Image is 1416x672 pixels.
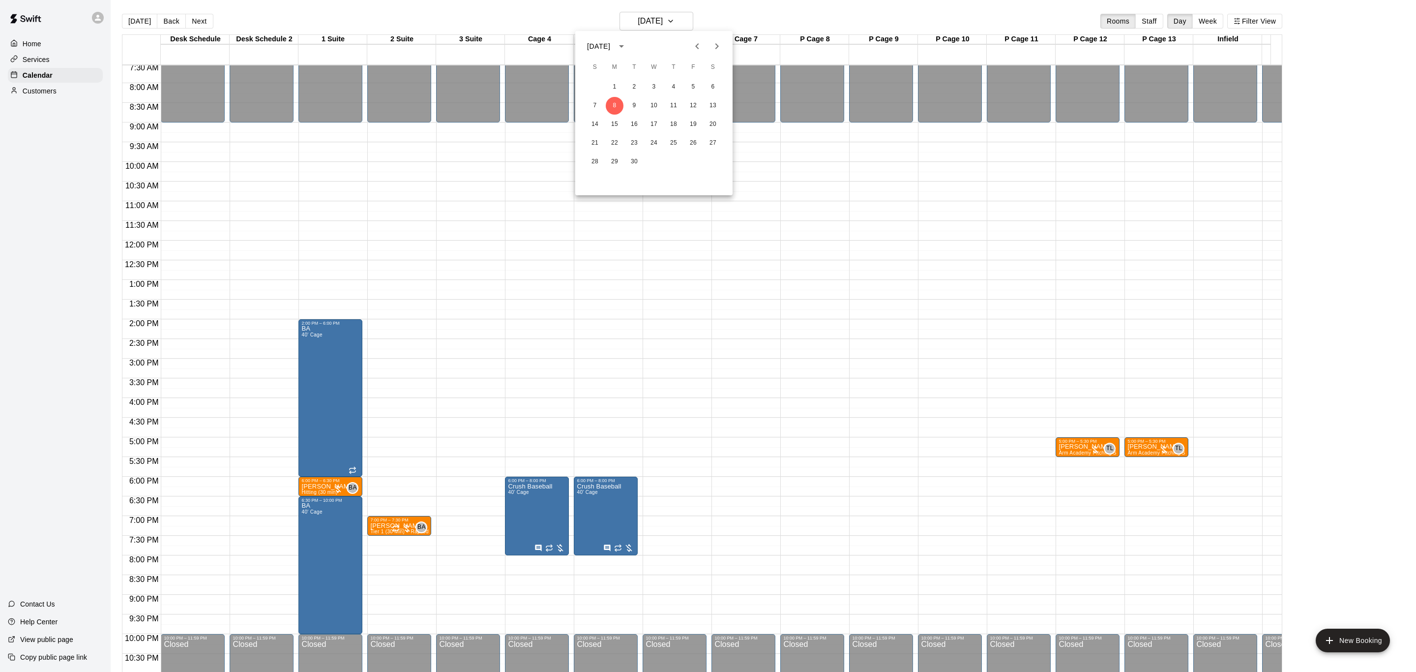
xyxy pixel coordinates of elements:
[645,116,663,133] button: 17
[684,116,702,133] button: 19
[587,41,610,52] div: [DATE]
[606,116,623,133] button: 15
[684,134,702,152] button: 26
[704,97,722,115] button: 13
[687,36,707,56] button: Previous month
[665,97,682,115] button: 11
[684,97,702,115] button: 12
[586,58,604,77] span: Sunday
[606,78,623,96] button: 1
[684,78,702,96] button: 5
[586,153,604,171] button: 28
[586,116,604,133] button: 14
[606,153,623,171] button: 29
[606,97,623,115] button: 8
[645,97,663,115] button: 10
[704,78,722,96] button: 6
[645,78,663,96] button: 3
[625,153,643,171] button: 30
[645,58,663,77] span: Wednesday
[586,97,604,115] button: 7
[586,134,604,152] button: 21
[625,58,643,77] span: Tuesday
[704,134,722,152] button: 27
[645,134,663,152] button: 24
[704,116,722,133] button: 20
[625,78,643,96] button: 2
[684,58,702,77] span: Friday
[704,58,722,77] span: Saturday
[665,78,682,96] button: 4
[613,38,630,55] button: calendar view is open, switch to year view
[665,58,682,77] span: Thursday
[606,58,623,77] span: Monday
[625,116,643,133] button: 16
[707,36,727,56] button: Next month
[665,134,682,152] button: 25
[625,134,643,152] button: 23
[625,97,643,115] button: 9
[665,116,682,133] button: 18
[606,134,623,152] button: 22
